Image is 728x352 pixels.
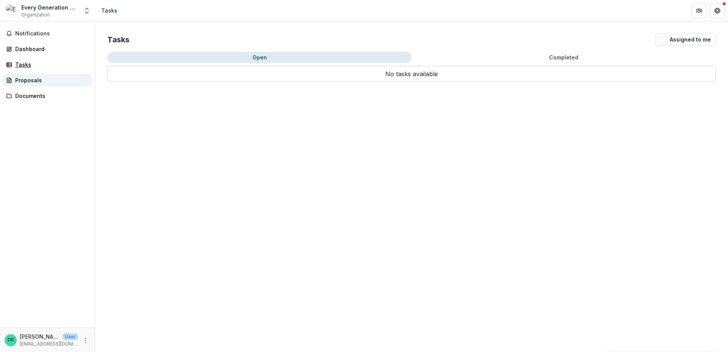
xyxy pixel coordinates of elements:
[20,333,59,341] p: [PERSON_NAME]
[8,338,14,342] div: Denett Kizler
[3,90,92,102] a: Documents
[3,43,92,55] a: Dashboard
[107,52,412,63] button: Open
[21,3,78,11] div: Every Generation Ministries Inc
[15,76,86,84] div: Proposals
[3,74,92,86] a: Proposals
[81,336,90,345] button: More
[107,66,716,82] p: No tasks available
[3,27,92,40] button: Notifications
[15,30,89,37] span: Notifications
[101,6,117,14] div: Tasks
[62,333,78,340] p: User
[655,34,716,46] button: Assigned to me
[81,3,92,18] button: Open entity switcher
[3,58,92,71] a: Tasks
[98,5,120,16] nav: breadcrumb
[412,52,716,63] button: Completed
[20,341,78,347] p: [EMAIL_ADDRESS][DOMAIN_NAME]
[710,3,725,18] button: Get Help
[691,3,707,18] button: Partners
[6,5,18,17] img: Every Generation Ministries Inc
[21,11,50,18] span: Organization
[15,92,86,100] div: Documents
[15,61,86,69] div: Tasks
[107,35,129,44] h2: Tasks
[15,45,86,53] div: Dashboard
